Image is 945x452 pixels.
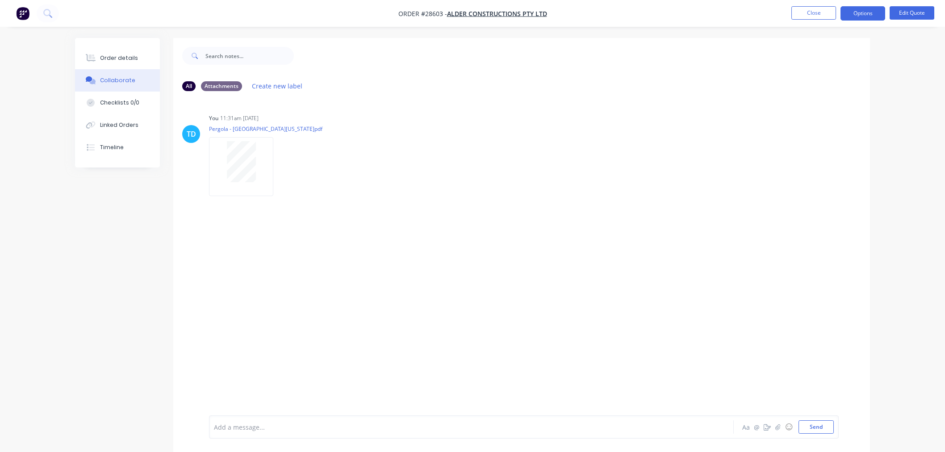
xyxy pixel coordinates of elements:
button: Checklists 0/0 [75,92,160,114]
div: TD [187,129,196,139]
div: All [182,81,196,91]
button: Timeline [75,136,160,159]
button: Edit Quote [890,6,934,20]
input: Search notes... [205,47,294,65]
button: Order details [75,47,160,69]
img: Factory [16,7,29,20]
div: Order details [100,54,138,62]
button: Collaborate [75,69,160,92]
button: ☺ [783,422,794,432]
button: Options [840,6,885,21]
a: Alder Constructions Pty Ltd [447,9,547,18]
button: Close [791,6,836,20]
div: Collaborate [100,76,135,84]
div: 11:31am [DATE] [220,114,259,122]
p: Pergola - [GEOGRAPHIC_DATA][US_STATE]pdf [209,125,322,133]
button: Linked Orders [75,114,160,136]
button: Create new label [247,80,307,92]
div: Checklists 0/0 [100,99,139,107]
button: @ [751,422,762,432]
span: Order #28603 - [398,9,447,18]
div: You [209,114,218,122]
div: Linked Orders [100,121,138,129]
div: Attachments [201,81,242,91]
button: Aa [740,422,751,432]
button: Send [799,420,834,434]
div: Timeline [100,143,124,151]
